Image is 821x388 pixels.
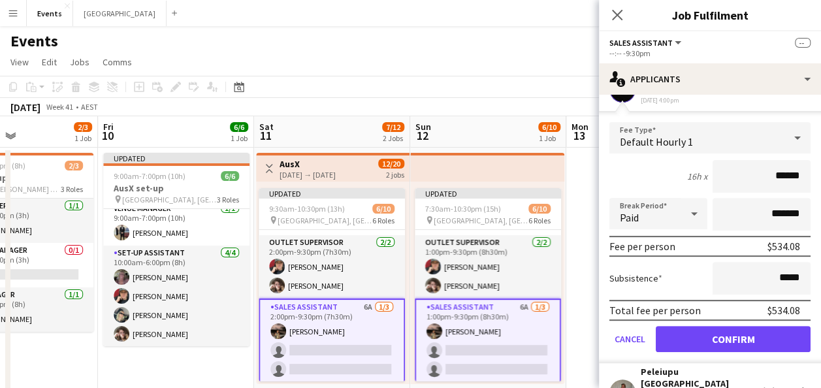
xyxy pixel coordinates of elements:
[795,38,811,48] span: --
[609,326,651,352] button: Cancel
[378,159,404,169] span: 12/20
[65,54,95,71] a: Jobs
[259,121,274,133] span: Sat
[434,216,528,225] span: [GEOGRAPHIC_DATA], [GEOGRAPHIC_DATA]
[656,326,811,352] button: Confirm
[73,1,167,26] button: [GEOGRAPHIC_DATA]
[528,204,551,214] span: 6/10
[97,54,137,71] a: Comms
[259,188,405,199] div: Updated
[280,158,336,170] h3: AusX
[609,272,662,284] label: Subsistence
[43,102,76,112] span: Week 41
[114,171,185,181] span: 9:00am-7:00pm (10h)
[74,122,92,132] span: 2/3
[538,122,560,132] span: 6/10
[382,122,404,132] span: 7/12
[103,121,114,133] span: Fri
[383,133,404,143] div: 2 Jobs
[5,54,34,71] a: View
[65,161,83,170] span: 2/3
[74,133,91,143] div: 1 Job
[609,304,701,317] div: Total fee per person
[415,235,561,299] app-card-role: Outlet Supervisor2/21:00pm-9:30pm (8h30m)[PERSON_NAME][PERSON_NAME]
[101,128,114,143] span: 10
[372,204,394,214] span: 6/10
[103,182,250,194] h3: AusX set-up
[122,195,217,204] span: [GEOGRAPHIC_DATA], [GEOGRAPHIC_DATA]
[571,121,588,133] span: Mon
[372,216,394,225] span: 6 Roles
[81,102,98,112] div: AEST
[103,153,250,163] div: Updated
[217,195,239,204] span: 3 Roles
[415,188,561,199] div: Updated
[413,128,431,143] span: 12
[415,188,561,381] app-job-card: Updated7:30am-10:30pm (15h)6/10 [GEOGRAPHIC_DATA], [GEOGRAPHIC_DATA]6 Roles8:00am-9:30pm (13h30m)...
[609,240,675,253] div: Fee per person
[687,170,707,182] div: 16h x
[27,1,73,26] button: Events
[103,246,250,347] app-card-role: Set-up Assistant4/410:00am-6:00pm (8h)[PERSON_NAME][PERSON_NAME][PERSON_NAME][PERSON_NAME]
[620,211,639,224] span: Paid
[10,31,58,51] h1: Events
[37,54,62,71] a: Edit
[599,63,821,95] div: Applicants
[259,299,405,383] app-card-role: Sales Assistant6A1/32:00pm-9:30pm (7h30m)[PERSON_NAME]
[570,128,588,143] span: 13
[415,299,561,383] app-card-role: Sales Assistant6A1/31:00pm-9:30pm (8h30m)[PERSON_NAME]
[609,38,683,48] button: Sales Assistant
[415,121,431,133] span: Sun
[42,56,57,68] span: Edit
[767,304,800,317] div: $534.08
[425,204,501,214] span: 7:30am-10:30pm (15h)
[70,56,89,68] span: Jobs
[641,96,710,105] div: [DATE] 4:00pm
[10,101,40,114] div: [DATE]
[230,122,248,132] span: 6/6
[259,235,405,299] app-card-role: Outlet Supervisor2/22:00pm-9:30pm (7h30m)[PERSON_NAME][PERSON_NAME]
[609,48,811,58] div: --:-- -9:30pm
[528,216,551,225] span: 6 Roles
[539,133,560,143] div: 1 Job
[61,184,83,194] span: 3 Roles
[257,128,274,143] span: 11
[767,240,800,253] div: $534.08
[386,169,404,180] div: 2 jobs
[221,171,239,181] span: 6/6
[280,170,336,180] div: [DATE] → [DATE]
[103,201,250,246] app-card-role: Venue Manager1/19:00am-7:00pm (10h)[PERSON_NAME]
[599,7,821,24] h3: Job Fulfilment
[231,133,248,143] div: 1 Job
[620,135,693,148] span: Default Hourly 1
[278,216,372,225] span: [GEOGRAPHIC_DATA], [GEOGRAPHIC_DATA]
[10,56,29,68] span: View
[103,56,132,68] span: Comms
[269,204,345,214] span: 9:30am-10:30pm (13h)
[609,38,673,48] span: Sales Assistant
[103,153,250,346] app-job-card: Updated9:00am-7:00pm (10h)6/6AusX set-up [GEOGRAPHIC_DATA], [GEOGRAPHIC_DATA]3 RolesStock Manager...
[259,188,405,381] app-job-card: Updated9:30am-10:30pm (13h)6/10 [GEOGRAPHIC_DATA], [GEOGRAPHIC_DATA]6 Roles10:00am-10:00pm (12h) ...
